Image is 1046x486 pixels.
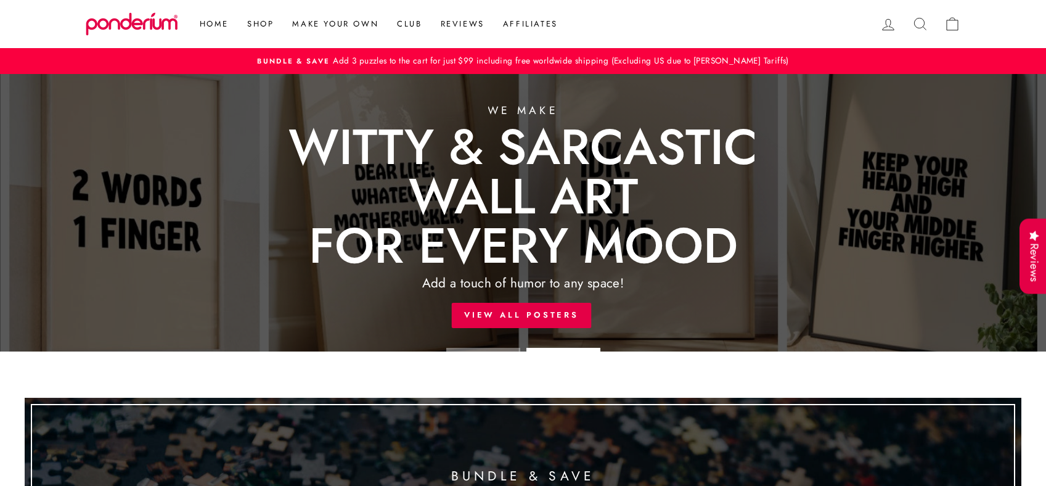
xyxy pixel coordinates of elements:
a: Home [190,13,238,35]
ul: Primary [184,13,567,35]
a: Shop [238,13,283,35]
div: Reviews [1019,218,1046,294]
a: Affiliates [494,13,567,35]
a: Bundle & SaveAdd 3 puzzles to the cart for just $99 including free worldwide shipping (Excluding ... [89,54,958,68]
a: Reviews [431,13,494,35]
span: Add 3 puzzles to the cart for just $99 including free worldwide shipping (Excluding US due to [PE... [330,54,788,67]
span: Bundle & Save [257,56,330,66]
li: Page dot 2 [526,348,600,352]
img: Ponderium [86,12,178,36]
a: Make Your Own [283,13,388,35]
a: Club [388,13,431,35]
div: Bundle & Save [165,469,881,484]
li: Page dot 1 [446,348,520,352]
